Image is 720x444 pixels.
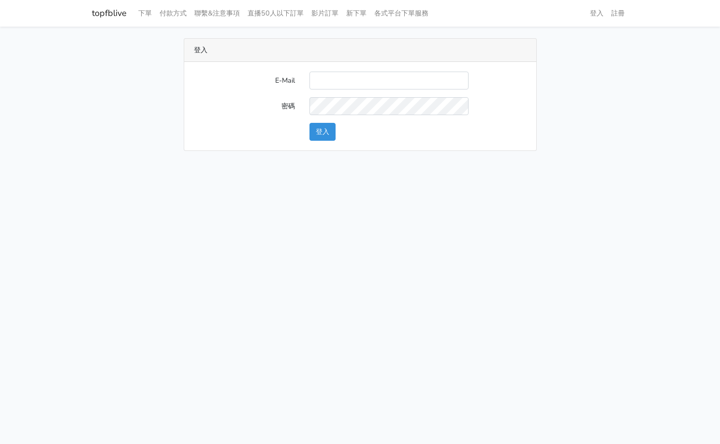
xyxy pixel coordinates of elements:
a: 各式平台下單服務 [370,4,432,23]
a: 下單 [134,4,156,23]
a: topfblive [92,4,127,23]
div: 登入 [184,39,536,62]
a: 註冊 [607,4,629,23]
button: 登入 [309,123,336,141]
a: 付款方式 [156,4,191,23]
a: 直播50人以下訂單 [244,4,308,23]
a: 登入 [586,4,607,23]
label: 密碼 [187,97,302,115]
a: 新下單 [342,4,370,23]
label: E-Mail [187,72,302,89]
a: 影片訂單 [308,4,342,23]
a: 聯繫&注意事項 [191,4,244,23]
